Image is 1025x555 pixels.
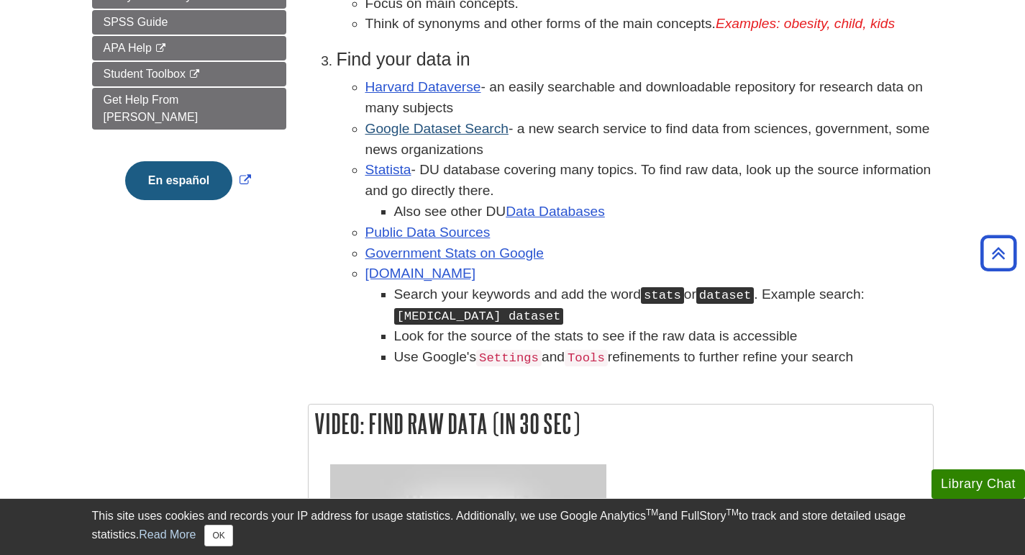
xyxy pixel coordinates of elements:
[394,347,934,368] li: Use Google's and refinements to further refine your search
[365,79,481,94] a: Harvard Dataverse
[394,326,934,347] li: Look for the source of the stats to see if the raw data is accessible
[104,94,199,123] span: Get Help From [PERSON_NAME]
[365,14,934,35] li: Think of synonyms and other forms of the main concepts.
[394,284,934,326] li: Search your keywords and add the word or . Example search:
[476,350,542,366] code: Settings
[365,77,934,119] li: - an easily searchable and downloadable repository for research data on many subjects
[125,161,232,200] button: En español
[716,16,895,31] em: Examples: obesity, child, kids
[337,49,934,70] h3: Find your data in
[92,507,934,546] div: This site uses cookies and records your IP address for usage statistics. Additionally, we use Goo...
[365,119,934,161] li: - a new search service to find data from sciences, government, some news organizations
[122,174,255,186] a: Link opens in new window
[365,266,476,281] a: [DOMAIN_NAME]
[931,469,1025,499] button: Library Chat
[365,160,934,222] li: - DU database covering many topics. To find raw data, look up the source information and go direc...
[104,68,186,80] span: Student Toolbox
[104,16,168,28] span: SPSS Guide
[365,225,491,240] a: Public Data Sources
[641,287,684,304] kbd: stats
[394,202,934,222] li: Also see other DU
[365,162,411,177] a: Statista
[155,44,167,53] i: This link opens in a new window
[92,36,286,60] a: APA Help
[92,10,286,35] a: SPSS Guide
[139,528,196,541] a: Read More
[726,507,739,518] sup: TM
[394,308,564,325] kbd: [MEDICAL_DATA] dataset
[365,121,509,136] a: Google Dataset Search
[365,245,545,261] a: Government Stats on Google
[104,42,152,54] span: APA Help
[92,88,286,130] a: Get Help From [PERSON_NAME]
[975,243,1021,263] a: Back to Top
[565,350,608,366] code: Tools
[204,525,232,546] button: Close
[92,62,286,86] a: Student Toolbox
[646,507,658,518] sup: TM
[506,204,605,219] a: Data Databases
[188,70,201,79] i: This link opens in a new window
[309,405,933,443] h2: Video: Find Raw Data (in 30 Sec)
[696,287,755,304] kbd: dataset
